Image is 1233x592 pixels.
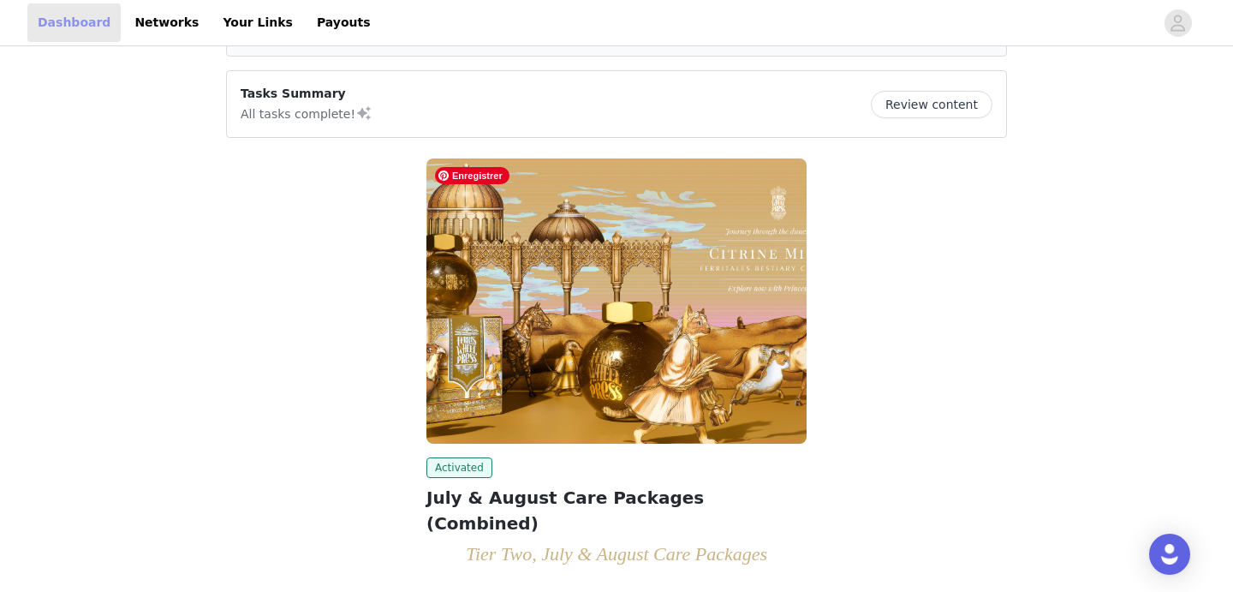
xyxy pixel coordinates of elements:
[435,167,509,184] span: Enregistrer
[307,3,381,42] a: Payouts
[426,485,807,536] h2: July & August Care Packages (Combined)
[1170,9,1186,37] div: avatar
[1149,534,1190,575] div: Open Intercom Messenger
[426,158,807,444] img: Ferris Wheel Press (EU)
[124,3,209,42] a: Networks
[871,91,992,118] button: Review content
[426,457,492,478] span: Activated
[241,103,372,123] p: All tasks complete!
[27,3,121,42] a: Dashboard
[212,3,303,42] a: Your Links
[466,543,767,565] em: Tier Two, July & August Care Packages
[241,85,372,103] p: Tasks Summary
